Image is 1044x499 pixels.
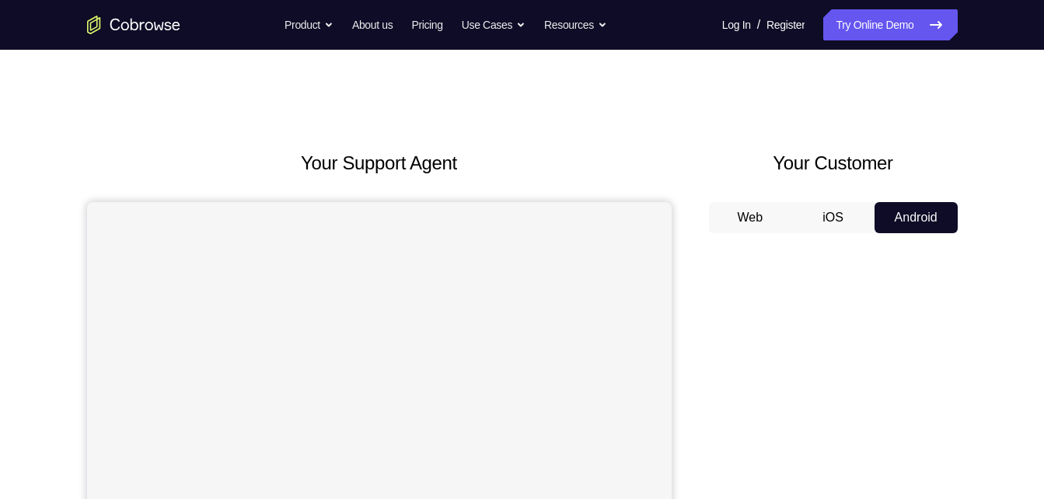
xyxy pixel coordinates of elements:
button: Product [285,9,333,40]
button: Resources [544,9,607,40]
a: Log In [722,9,751,40]
h2: Your Customer [709,149,958,177]
h2: Your Support Agent [87,149,672,177]
button: iOS [791,202,875,233]
a: Try Online Demo [823,9,957,40]
a: About us [352,9,393,40]
button: Web [709,202,792,233]
a: Register [766,9,805,40]
a: Pricing [411,9,442,40]
a: Go to the home page [87,16,180,34]
span: / [757,16,760,34]
button: Android [875,202,958,233]
button: Use Cases [462,9,525,40]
